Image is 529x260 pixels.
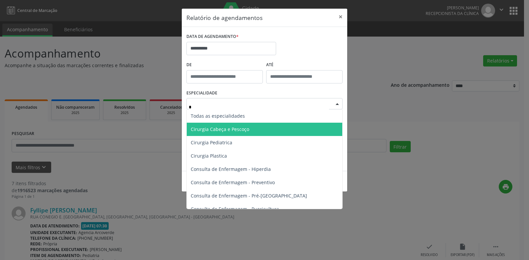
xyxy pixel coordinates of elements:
span: Cirurgia Plastica [191,153,227,159]
span: Consulta de Enfermagem - Pré-[GEOGRAPHIC_DATA] [191,193,307,199]
label: ATÉ [266,60,343,70]
span: Consulta de Enfermagem - Preventivo [191,179,275,186]
label: De [186,60,263,70]
button: Close [334,9,347,25]
label: DATA DE AGENDAMENTO [186,32,239,42]
span: Consulta de Enfermagem - Puericultura [191,206,279,212]
h5: Relatório de agendamentos [186,13,263,22]
label: ESPECIALIDADE [186,88,217,98]
span: Cirurgia Cabeça e Pescoço [191,126,249,132]
span: Cirurgia Pediatrica [191,139,232,146]
span: Consulta de Enfermagem - Hiperdia [191,166,271,172]
span: Todas as especialidades [191,113,245,119]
